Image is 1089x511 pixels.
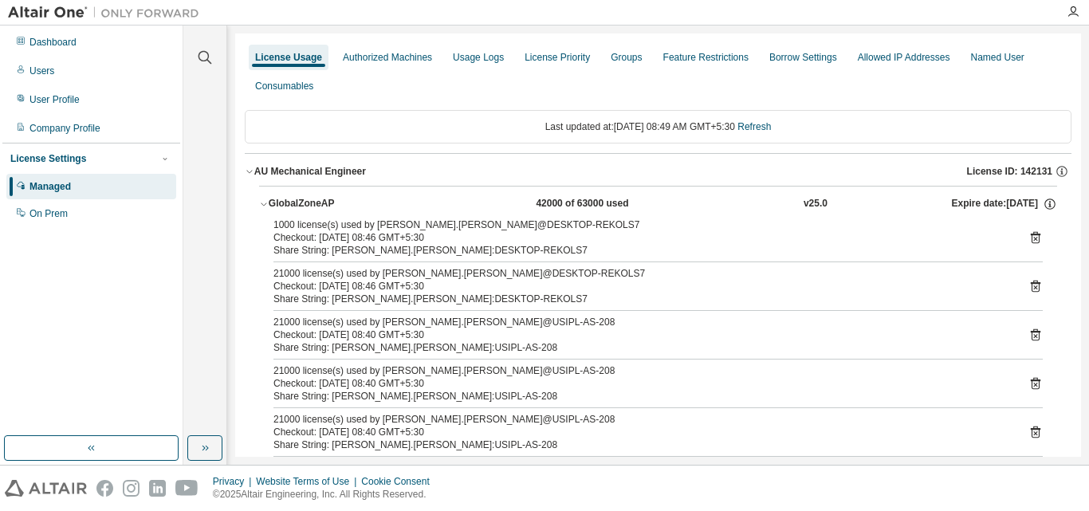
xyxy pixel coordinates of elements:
div: Share String: [PERSON_NAME].[PERSON_NAME]:USIPL-AS-208 [273,341,1004,354]
div: User Profile [29,93,80,106]
div: 21000 license(s) used by [PERSON_NAME].[PERSON_NAME]@USIPL-AS-208 [273,413,1004,426]
div: Feature Restrictions [663,51,749,64]
div: Borrow Settings [769,51,837,64]
img: linkedin.svg [149,480,166,497]
p: © 2025 Altair Engineering, Inc. All Rights Reserved. [213,488,439,501]
div: Checkout: [DATE] 08:46 GMT+5:30 [273,231,1004,244]
div: Share String: [PERSON_NAME].[PERSON_NAME]:USIPL-AS-208 [273,438,1004,451]
a: Refresh [737,121,771,132]
div: 21000 license(s) used by [PERSON_NAME].[PERSON_NAME]@USIPL-AS-208 [273,364,1004,377]
button: AU Mechanical EngineerLicense ID: 142131 [245,154,1071,189]
button: GlobalZoneAP42000 of 63000 usedv25.0Expire date:[DATE] [259,187,1057,222]
div: Groups [611,51,642,64]
span: License ID: 142131 [967,165,1052,178]
div: GlobalZoneAP [269,197,412,211]
img: youtube.svg [175,480,199,497]
div: Cookie Consent [361,475,438,488]
div: 21000 license(s) used by [PERSON_NAME].[PERSON_NAME]@USIPL-AS-208 [273,316,1004,328]
div: AU Mechanical Engineer [254,165,366,178]
div: 1000 license(s) used by [PERSON_NAME].[PERSON_NAME]@DESKTOP-REKOLS7 [273,218,1004,231]
div: License Priority [525,51,590,64]
div: Share String: [PERSON_NAME].[PERSON_NAME]:DESKTOP-REKOLS7 [273,293,1004,305]
div: Share String: [PERSON_NAME].[PERSON_NAME]:DESKTOP-REKOLS7 [273,244,1004,257]
img: instagram.svg [123,480,140,497]
div: Managed [29,180,71,193]
div: Checkout: [DATE] 08:46 GMT+5:30 [273,280,1004,293]
div: Checkout: [DATE] 08:40 GMT+5:30 [273,328,1004,341]
div: Expire date: [DATE] [951,197,1056,211]
div: On Prem [29,207,68,220]
div: Company Profile [29,122,100,135]
div: 42000 of 63000 used [536,197,679,211]
div: v25.0 [804,197,828,211]
img: facebook.svg [96,480,113,497]
img: altair_logo.svg [5,480,87,497]
div: Website Terms of Use [256,475,361,488]
div: Users [29,65,54,77]
div: Checkout: [DATE] 08:40 GMT+5:30 [273,377,1004,390]
div: Last updated at: [DATE] 08:49 AM GMT+5:30 [245,110,1071,143]
div: Share String: [PERSON_NAME].[PERSON_NAME]:USIPL-AS-208 [273,390,1004,403]
div: Named User [970,51,1024,64]
div: License Usage [255,51,322,64]
div: Checkout: [DATE] 08:40 GMT+5:30 [273,426,1004,438]
img: Altair One [8,5,207,21]
div: Authorized Machines [343,51,432,64]
div: 21000 license(s) used by [PERSON_NAME].[PERSON_NAME]@DESKTOP-REKOLS7 [273,267,1004,280]
div: Dashboard [29,36,77,49]
div: Allowed IP Addresses [858,51,950,64]
div: Privacy [213,475,256,488]
div: License Settings [10,152,86,165]
div: Consumables [255,80,313,92]
div: Usage Logs [453,51,504,64]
